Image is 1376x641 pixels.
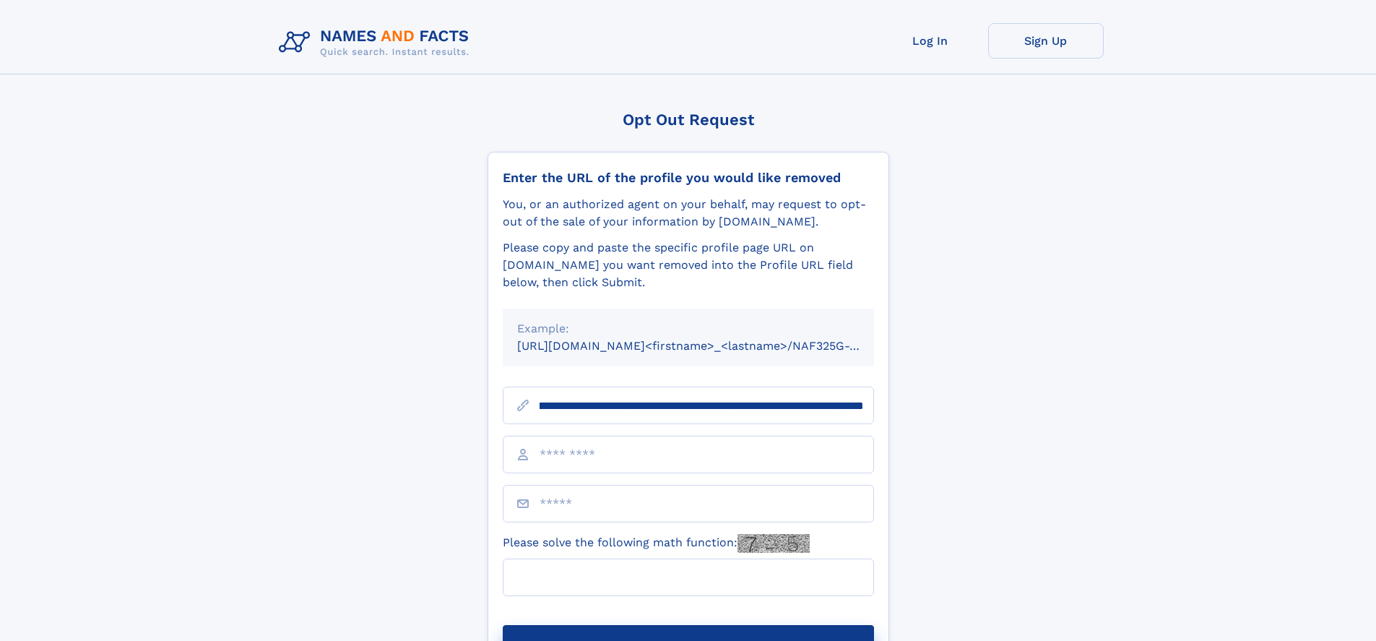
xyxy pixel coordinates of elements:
[503,170,874,186] div: Enter the URL of the profile you would like removed
[988,23,1104,59] a: Sign Up
[503,534,810,553] label: Please solve the following math function:
[503,239,874,291] div: Please copy and paste the specific profile page URL on [DOMAIN_NAME] you want removed into the Pr...
[488,111,889,129] div: Opt Out Request
[503,196,874,231] div: You, or an authorized agent on your behalf, may request to opt-out of the sale of your informatio...
[517,339,901,353] small: [URL][DOMAIN_NAME]<firstname>_<lastname>/NAF325G-xxxxxxxx
[873,23,988,59] a: Log In
[273,23,481,62] img: Logo Names and Facts
[517,320,860,337] div: Example:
